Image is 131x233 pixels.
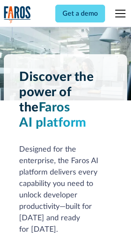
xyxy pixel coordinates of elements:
[4,6,31,23] img: Logo of the analytics and reporting company Faros.
[55,5,105,22] a: Get a demo
[19,101,86,129] span: Faros AI platform
[19,69,112,130] h1: Discover the power of the
[4,6,31,23] a: home
[110,3,127,24] div: menu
